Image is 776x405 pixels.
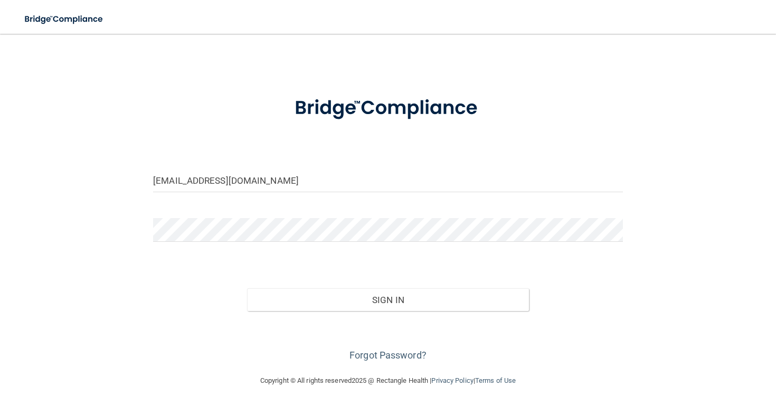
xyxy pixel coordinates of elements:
a: Privacy Policy [431,376,473,384]
img: bridge_compliance_login_screen.278c3ca4.svg [16,8,113,30]
div: Copyright © All rights reserved 2025 @ Rectangle Health | | [195,364,581,398]
input: Email [153,168,623,192]
img: bridge_compliance_login_screen.278c3ca4.svg [275,83,501,134]
iframe: Drift Widget Chat Controller [593,330,763,372]
a: Terms of Use [475,376,516,384]
a: Forgot Password? [349,350,427,361]
button: Sign In [247,288,529,312]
